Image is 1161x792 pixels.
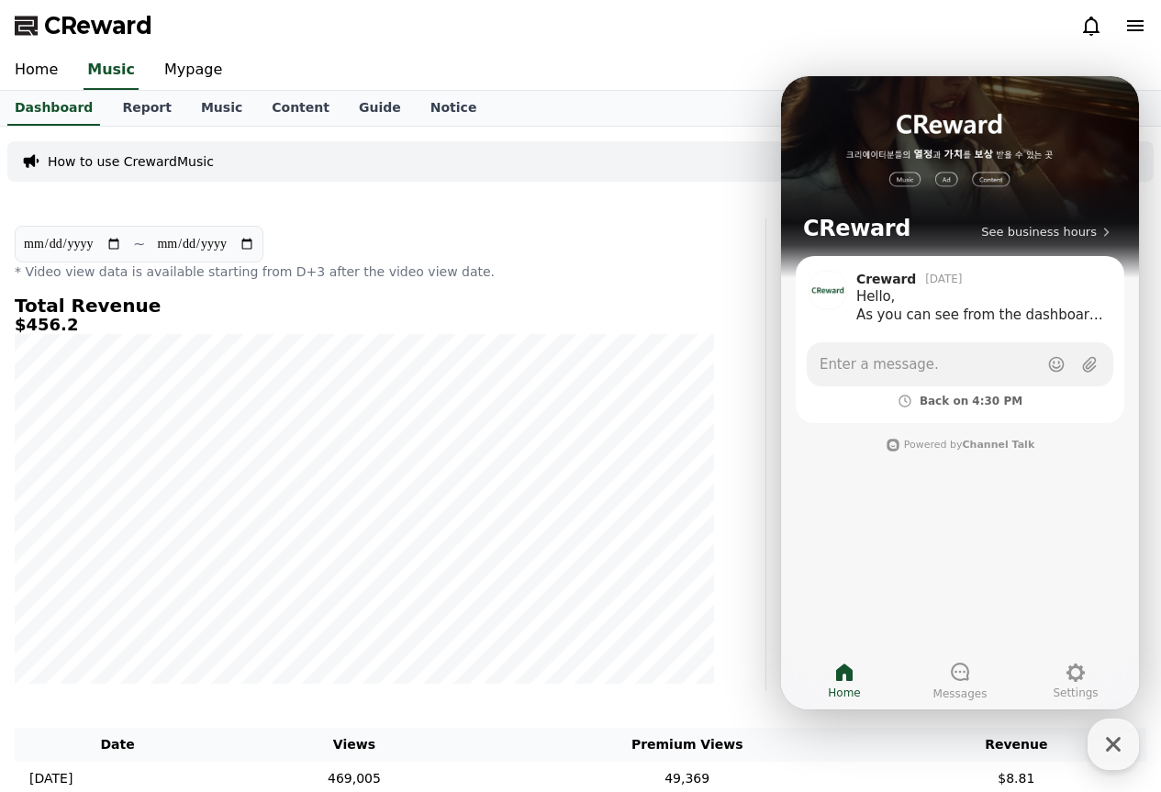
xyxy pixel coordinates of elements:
[781,76,1139,709] iframe: Channel chat
[107,91,186,126] a: Report
[133,233,145,255] p: ~
[15,728,220,762] th: Date
[186,91,257,126] a: Music
[257,91,344,126] a: Content
[84,51,139,90] a: Music
[44,11,152,40] span: CReward
[344,91,416,126] a: Guide
[488,728,887,762] th: Premium Views
[416,91,492,126] a: Notice
[887,728,1146,762] th: Revenue
[15,296,714,316] h4: Total Revenue
[15,11,152,40] a: CReward
[15,316,714,334] h5: $456.2
[7,91,100,126] a: Dashboard
[15,262,714,281] p: * Video view data is available starting from D+3 after the video view date.
[48,152,214,171] a: How to use CrewardMusic
[220,728,488,762] th: Views
[150,51,237,90] a: Mypage
[29,769,73,788] p: [DATE]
